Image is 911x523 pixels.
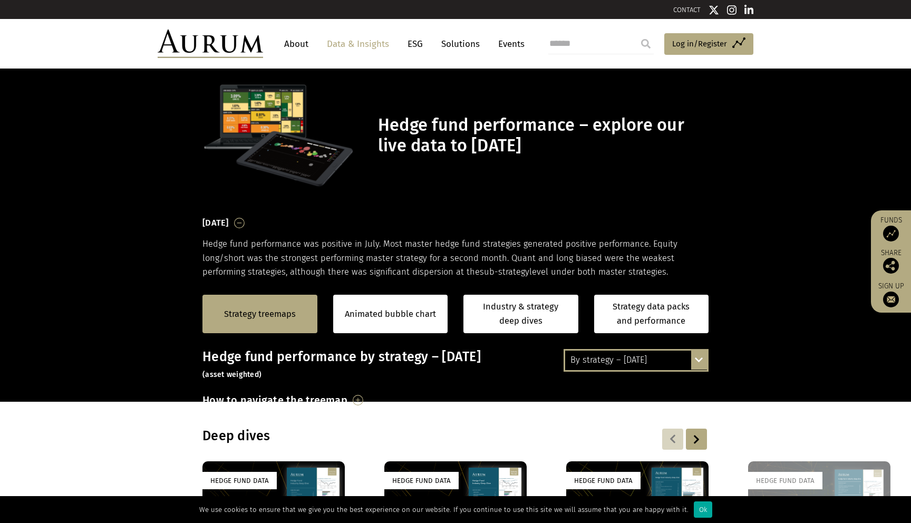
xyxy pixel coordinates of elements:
span: sub-strategy [480,267,529,277]
div: Share [876,249,906,274]
a: Strategy data packs and performance [594,295,709,333]
h3: How to navigate the treemap [202,391,347,409]
a: Sign up [876,282,906,307]
div: Ok [694,501,712,518]
a: Industry & strategy deep dives [463,295,578,333]
h3: [DATE] [202,215,229,231]
img: Sign up to our newsletter [883,292,899,307]
img: Twitter icon [709,5,719,15]
a: ESG [402,34,428,54]
img: Share this post [883,258,899,274]
h3: Deep dives [202,428,573,444]
a: Data & Insights [322,34,394,54]
a: Strategy treemaps [224,307,296,321]
a: Solutions [436,34,485,54]
input: Submit [635,33,656,54]
div: Hedge Fund Data [566,472,641,489]
img: Access Funds [883,226,899,241]
a: Log in/Register [664,33,753,55]
img: Instagram icon [727,5,736,15]
div: Hedge Fund Data [202,472,277,489]
div: Hedge Fund Data [748,472,822,489]
span: Log in/Register [672,37,727,50]
p: Hedge fund performance was positive in July. Most master hedge fund strategies generated positive... [202,237,709,279]
a: Animated bubble chart [345,307,436,321]
small: (asset weighted) [202,370,261,379]
img: Aurum [158,30,263,58]
a: Events [493,34,525,54]
a: CONTACT [673,6,701,14]
a: About [279,34,314,54]
h1: Hedge fund performance – explore our live data to [DATE] [378,115,706,156]
div: By strategy – [DATE] [565,351,707,370]
div: Hedge Fund Data [384,472,459,489]
h3: Hedge fund performance by strategy – [DATE] [202,349,709,381]
a: Funds [876,216,906,241]
img: Linkedin icon [744,5,754,15]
